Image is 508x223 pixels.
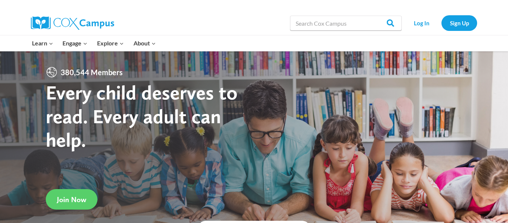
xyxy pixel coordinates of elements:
span: Learn [32,38,53,48]
img: Cox Campus [31,16,114,30]
a: Join Now [46,189,97,210]
strong: Every child deserves to read. Every adult can help. [46,80,238,152]
nav: Primary Navigation [27,35,160,51]
nav: Secondary Navigation [405,15,477,31]
span: Explore [97,38,124,48]
a: Log In [405,15,438,31]
span: 380,544 Members [58,66,126,78]
span: Engage [62,38,87,48]
span: Join Now [57,195,86,204]
input: Search Cox Campus [290,16,402,31]
a: Sign Up [441,15,477,31]
span: About [134,38,156,48]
